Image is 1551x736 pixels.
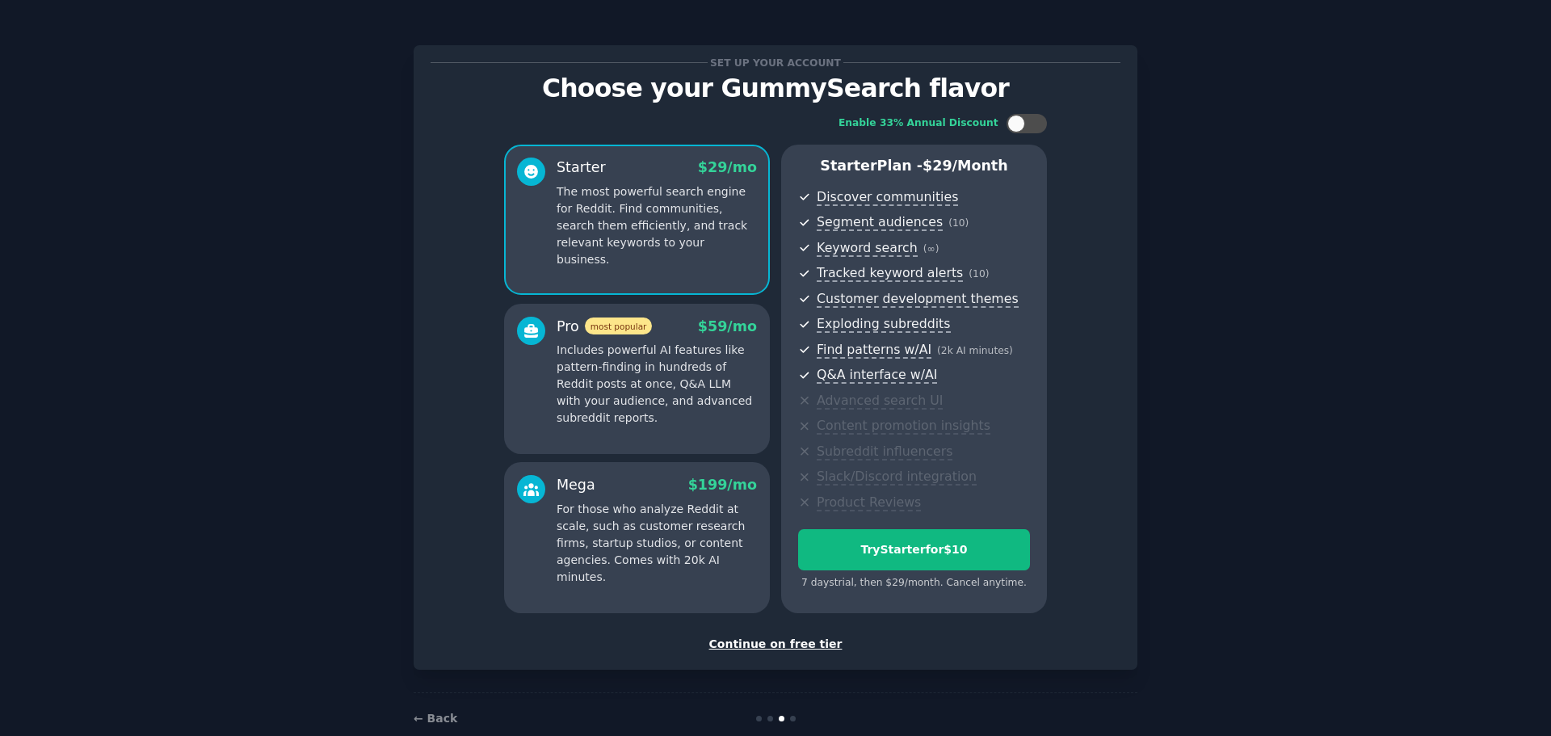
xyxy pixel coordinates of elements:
p: Choose your GummySearch flavor [431,74,1120,103]
span: ( 10 ) [948,217,969,229]
p: For those who analyze Reddit at scale, such as customer research firms, startup studios, or conte... [557,501,757,586]
span: Discover communities [817,189,958,206]
div: 7 days trial, then $ 29 /month . Cancel anytime. [798,576,1030,591]
span: Exploding subreddits [817,316,950,333]
span: $ 59 /mo [698,318,757,334]
span: Advanced search UI [817,393,943,410]
span: $ 29 /month [923,158,1008,174]
div: Continue on free tier [431,636,1120,653]
span: Segment audiences [817,214,943,231]
span: ( 10 ) [969,268,989,280]
span: Slack/Discord integration [817,469,977,486]
p: The most powerful search engine for Reddit. Find communities, search them efficiently, and track ... [557,183,757,268]
span: Tracked keyword alerts [817,265,963,282]
span: ( ∞ ) [923,243,939,254]
span: most popular [585,318,653,334]
div: Mega [557,475,595,495]
span: $ 199 /mo [688,477,757,493]
span: Set up your account [708,54,844,71]
div: Starter [557,158,606,178]
span: Subreddit influencers [817,444,952,461]
p: Includes powerful AI features like pattern-finding in hundreds of Reddit posts at once, Q&A LLM w... [557,342,757,427]
button: TryStarterfor$10 [798,529,1030,570]
a: ← Back [414,712,457,725]
span: $ 29 /mo [698,159,757,175]
div: Try Starter for $10 [799,541,1029,558]
span: Content promotion insights [817,418,990,435]
span: Keyword search [817,240,918,257]
span: Product Reviews [817,494,921,511]
div: Pro [557,317,652,337]
span: Find patterns w/AI [817,342,931,359]
span: Customer development themes [817,291,1019,308]
span: Q&A interface w/AI [817,367,937,384]
p: Starter Plan - [798,156,1030,176]
span: ( 2k AI minutes ) [937,345,1013,356]
div: Enable 33% Annual Discount [839,116,998,131]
